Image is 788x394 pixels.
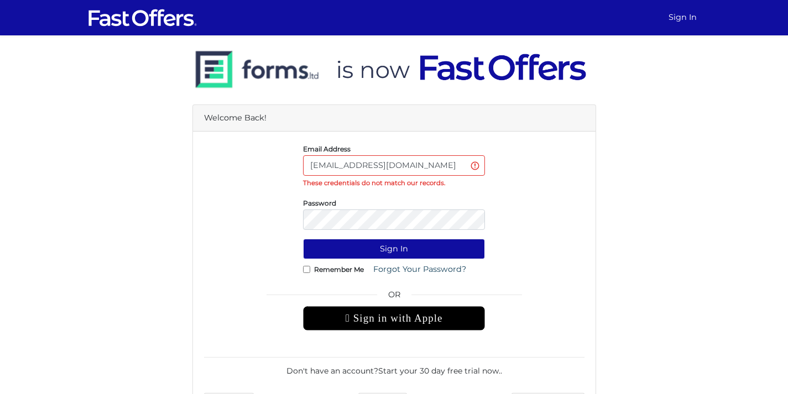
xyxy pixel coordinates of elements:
span: OR [303,288,485,306]
div: Don't have an account? . [204,357,585,377]
div: Sign in with Apple [303,306,485,330]
label: Remember Me [314,268,364,271]
strong: These credentials do not match our records. [303,179,445,187]
label: Email Address [303,148,351,150]
a: Sign In [664,7,701,28]
div: Welcome Back! [193,105,596,132]
a: Forgot Your Password? [366,259,473,280]
label: Password [303,202,336,204]
input: E-Mail [303,155,485,176]
a: Start your 30 day free trial now. [378,366,500,376]
button: Sign In [303,239,485,259]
